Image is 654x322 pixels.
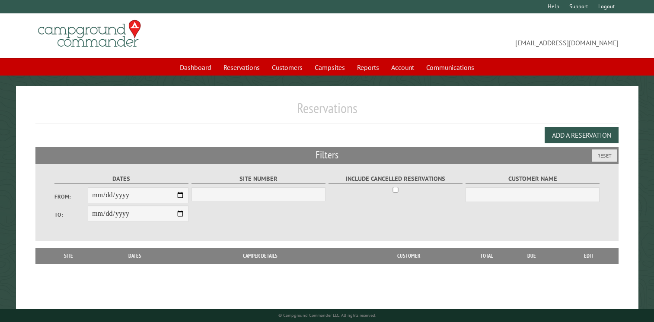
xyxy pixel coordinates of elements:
th: Camper Details [172,248,348,264]
img: Campground Commander [35,17,144,51]
label: Customer Name [466,174,600,184]
label: Site Number [191,174,326,184]
a: Reports [352,59,384,76]
label: Include Cancelled Reservations [329,174,463,184]
th: Dates [97,248,172,264]
h1: Reservations [35,100,619,123]
th: Total [469,248,504,264]
th: Due [504,248,559,264]
th: Edit [559,248,619,264]
a: Campsites [309,59,350,76]
label: To: [54,211,88,219]
a: Reservations [218,59,265,76]
label: From: [54,193,88,201]
small: © Campground Commander LLC. All rights reserved. [278,313,376,318]
h2: Filters [35,147,619,163]
a: Communications [421,59,479,76]
a: Customers [267,59,308,76]
label: Dates [54,174,189,184]
button: Add a Reservation [545,127,619,143]
button: Reset [592,149,617,162]
a: Dashboard [175,59,217,76]
th: Customer [348,248,469,264]
span: [EMAIL_ADDRESS][DOMAIN_NAME] [327,24,619,48]
a: Account [386,59,419,76]
th: Site [40,248,97,264]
